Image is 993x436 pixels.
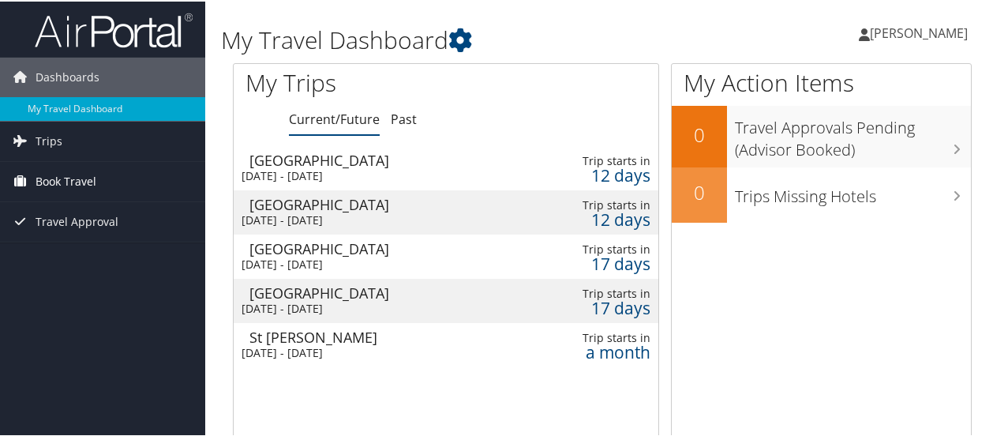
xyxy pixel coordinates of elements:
div: 12 days [559,211,650,225]
div: Trip starts in [559,329,650,344]
div: St [PERSON_NAME] [249,329,511,343]
h3: Trips Missing Hotels [735,176,971,206]
a: [PERSON_NAME] [859,8,984,55]
h1: My Travel Dashboard [221,22,729,55]
div: 17 days [559,299,650,314]
div: [DATE] - [DATE] [242,344,503,359]
div: a month [559,344,650,358]
div: Trip starts in [559,197,650,211]
div: [DATE] - [DATE] [242,256,503,270]
div: [DATE] - [DATE] [242,167,503,182]
div: [DATE] - [DATE] [242,212,503,226]
h1: My Action Items [672,65,971,98]
span: [PERSON_NAME] [870,23,968,40]
a: 0Travel Approvals Pending (Advisor Booked) [672,104,971,165]
div: Trip starts in [559,285,650,299]
a: 0Trips Missing Hotels [672,166,971,221]
a: Current/Future [289,109,380,126]
span: Dashboards [36,56,99,96]
div: [DATE] - [DATE] [242,300,503,314]
h2: 0 [672,178,727,205]
div: [GEOGRAPHIC_DATA] [249,196,511,210]
div: [GEOGRAPHIC_DATA] [249,284,511,299]
img: airportal-logo.png [35,10,193,47]
div: 12 days [559,167,650,181]
a: Past [391,109,417,126]
div: [GEOGRAPHIC_DATA] [249,152,511,166]
h1: My Trips [245,65,470,98]
h2: 0 [672,120,727,147]
div: 17 days [559,255,650,269]
span: Book Travel [36,160,96,200]
span: Trips [36,120,62,160]
h3: Travel Approvals Pending (Advisor Booked) [735,107,971,160]
div: [GEOGRAPHIC_DATA] [249,240,511,254]
div: Trip starts in [559,241,650,255]
span: Travel Approval [36,201,118,240]
div: Trip starts in [559,152,650,167]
